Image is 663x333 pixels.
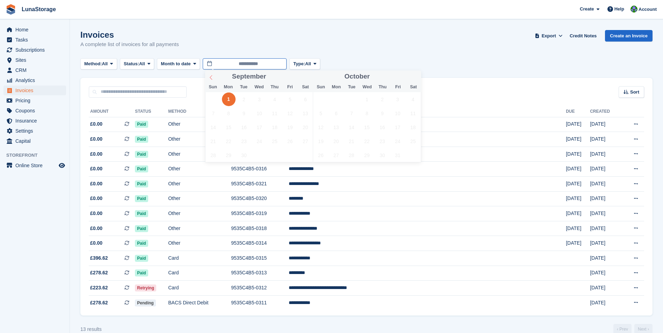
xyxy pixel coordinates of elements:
th: Amount [89,106,135,117]
span: September 14, 2025 [207,120,220,134]
span: Mon [221,85,236,89]
img: stora-icon-8386f47178a22dfd0bd8f6a31ec36ba5ce8667c1dd55bd0f319d3a0aa187defe.svg [6,4,16,15]
span: £0.00 [90,180,102,187]
span: October 6, 2025 [329,106,343,120]
button: Status: All [120,58,154,70]
span: Sort [630,89,639,96]
a: LunaStorage [19,3,59,15]
td: 9535C4B5-0318 [231,221,289,236]
td: [DATE] [566,147,590,162]
a: Preview store [58,161,66,170]
span: Help [614,6,624,13]
td: [DATE] [590,236,621,251]
span: October 31, 2025 [391,148,404,162]
span: Subscriptions [15,45,57,55]
span: September 18, 2025 [268,120,281,134]
span: October 8, 2025 [360,106,374,120]
a: Create an Invoice [605,30,653,42]
span: October 24, 2025 [391,134,404,148]
span: £0.00 [90,165,102,172]
span: September 17, 2025 [252,120,266,134]
span: All [139,60,145,67]
a: menu [3,106,66,116]
span: Thu [267,85,282,89]
td: 9535C4B5-0320 [231,191,289,206]
span: October 2, 2025 [375,92,389,106]
button: Method: All [80,58,117,70]
span: All [305,60,311,67]
span: September 24, 2025 [252,134,266,148]
span: £0.00 [90,195,102,202]
span: Wed [251,85,267,89]
th: Customer [289,106,566,117]
td: Other [168,236,231,251]
span: Paid [135,165,148,172]
span: Pricing [15,96,57,105]
span: Paid [135,269,148,276]
td: 9535C4B5-0314 [231,236,289,251]
span: Type: [293,60,305,67]
span: October 18, 2025 [406,120,420,134]
span: Pending [135,299,156,306]
span: Tasks [15,35,57,45]
img: Cathal Vaughan [630,6,637,13]
span: Home [15,25,57,35]
span: October 23, 2025 [375,134,389,148]
span: Status: [124,60,139,67]
td: 9535C4B5-0321 [231,177,289,192]
span: Paid [135,151,148,158]
span: Paid [135,121,148,128]
span: Paid [135,195,148,202]
span: September 20, 2025 [298,120,312,134]
span: £278.62 [90,299,108,306]
a: menu [3,55,66,65]
span: October 26, 2025 [314,148,327,162]
span: September 27, 2025 [298,134,312,148]
span: Wed [359,85,375,89]
span: September 26, 2025 [283,134,297,148]
span: Sites [15,55,57,65]
a: menu [3,96,66,105]
td: Card [168,266,231,281]
span: Method: [84,60,102,67]
span: All [102,60,108,67]
td: Card [168,281,231,296]
p: A complete list of invoices for all payments [80,40,179,49]
a: menu [3,116,66,126]
td: [DATE] [590,295,621,310]
span: October [344,73,369,80]
td: [DATE] [590,177,621,192]
span: £0.00 [90,150,102,158]
span: Fri [390,85,406,89]
td: [DATE] [590,191,621,206]
span: Sat [406,85,421,89]
span: £0.00 [90,210,102,217]
span: £278.62 [90,269,108,276]
td: 9535C4B5-0311 [231,295,289,310]
span: October 1, 2025 [360,92,374,106]
a: menu [3,35,66,45]
span: October 25, 2025 [406,134,420,148]
span: October 13, 2025 [329,120,343,134]
td: 9535C4B5-0319 [231,206,289,221]
td: [DATE] [566,236,590,251]
td: [DATE] [590,132,621,147]
td: 9535C4B5-0315 [231,251,289,266]
span: £396.62 [90,254,108,262]
a: menu [3,45,66,55]
span: Tue [236,85,251,89]
td: Card [168,251,231,266]
span: Storefront [6,152,70,159]
span: October 17, 2025 [391,120,404,134]
span: Sun [205,85,221,89]
span: Invoices [15,86,57,95]
span: £0.00 [90,239,102,247]
span: CRM [15,65,57,75]
span: October 4, 2025 [406,92,420,106]
span: Paid [135,136,148,143]
span: £0.00 [90,135,102,143]
span: Paid [135,225,148,232]
span: September 23, 2025 [237,134,251,148]
span: £0.00 [90,225,102,232]
td: Other [168,147,231,162]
